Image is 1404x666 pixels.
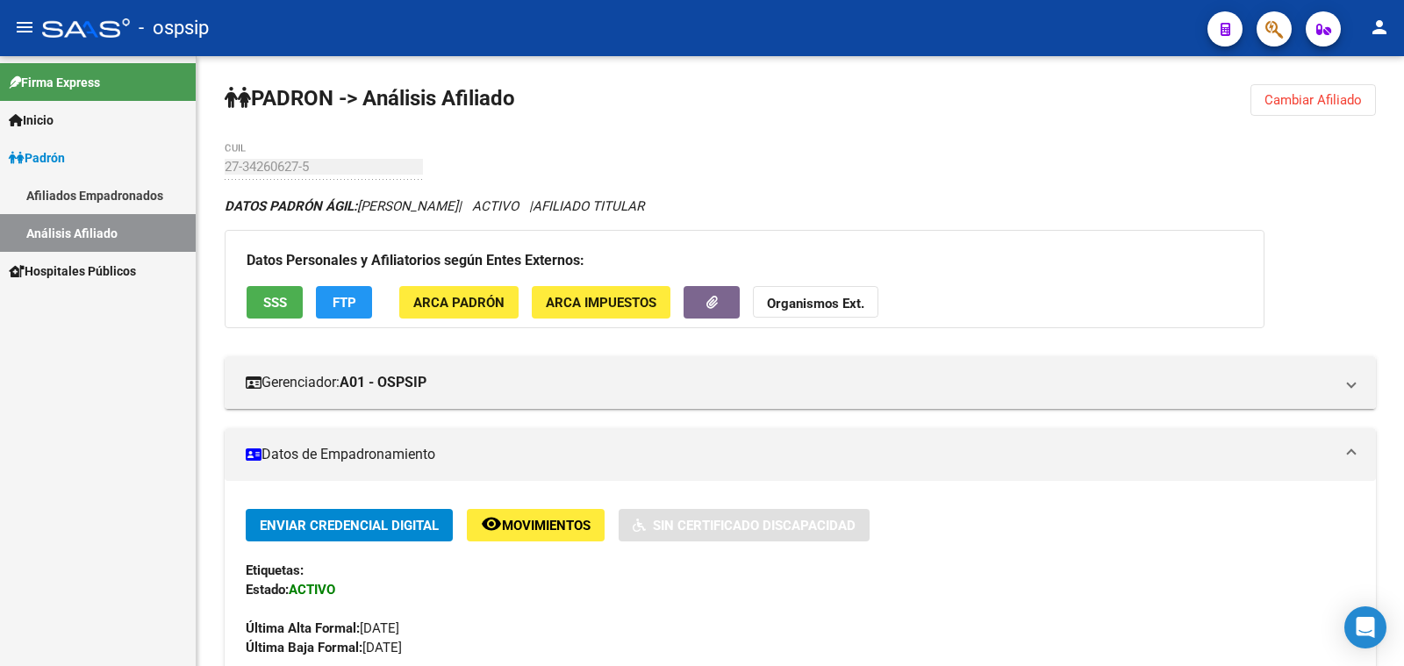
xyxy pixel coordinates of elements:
span: [PERSON_NAME] [225,198,458,214]
button: Sin Certificado Discapacidad [619,509,870,541]
span: AFILIADO TITULAR [533,198,644,214]
strong: A01 - OSPSIP [340,373,426,392]
button: Enviar Credencial Digital [246,509,453,541]
span: - ospsip [139,9,209,47]
button: SSS [247,286,303,319]
span: Hospitales Públicos [9,261,136,281]
strong: Estado: [246,582,289,598]
button: Organismos Ext. [753,286,878,319]
i: | ACTIVO | [225,198,644,214]
button: Cambiar Afiliado [1250,84,1376,116]
div: Open Intercom Messenger [1344,606,1386,648]
h3: Datos Personales y Afiliatorios según Entes Externos: [247,248,1243,273]
span: Sin Certificado Discapacidad [653,518,856,534]
mat-panel-title: Gerenciador: [246,373,1334,392]
span: Movimientos [502,518,591,534]
mat-icon: remove_red_eye [481,513,502,534]
mat-icon: person [1369,17,1390,38]
strong: Etiquetas: [246,562,304,578]
strong: PADRON -> Análisis Afiliado [225,86,515,111]
mat-icon: menu [14,17,35,38]
span: Enviar Credencial Digital [260,518,439,534]
span: [DATE] [246,640,402,655]
mat-panel-title: Datos de Empadronamiento [246,445,1334,464]
span: SSS [263,295,287,311]
mat-expansion-panel-header: Gerenciador:A01 - OSPSIP [225,356,1376,409]
button: ARCA Impuestos [532,286,670,319]
button: FTP [316,286,372,319]
span: Cambiar Afiliado [1264,92,1362,108]
mat-expansion-panel-header: Datos de Empadronamiento [225,428,1376,481]
span: Padrón [9,148,65,168]
span: ARCA Impuestos [546,295,656,311]
span: Firma Express [9,73,100,92]
button: ARCA Padrón [399,286,519,319]
strong: DATOS PADRÓN ÁGIL: [225,198,357,214]
strong: ACTIVO [289,582,335,598]
strong: Última Baja Formal: [246,640,362,655]
span: ARCA Padrón [413,295,505,311]
span: FTP [333,295,356,311]
strong: Última Alta Formal: [246,620,360,636]
button: Movimientos [467,509,605,541]
span: [DATE] [246,620,399,636]
strong: Organismos Ext. [767,296,864,312]
span: Inicio [9,111,54,130]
